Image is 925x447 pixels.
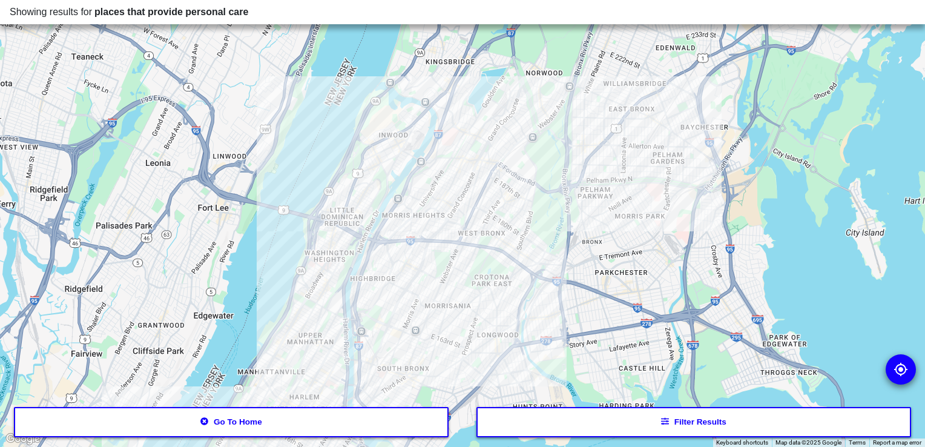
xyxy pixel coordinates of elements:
span: places that provide personal care [94,7,248,17]
img: go to my location [894,362,908,377]
a: Open this area in Google Maps (opens a new window) [3,431,43,447]
div: Showing results for [10,5,915,19]
button: Go to home [14,407,449,437]
button: Keyboard shortcuts [716,439,768,447]
span: Map data ©2025 Google [775,439,841,446]
a: Report a map error [873,439,921,446]
img: Google [3,431,43,447]
a: Terms (opens in new tab) [849,439,866,446]
button: Filter results [476,407,911,437]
